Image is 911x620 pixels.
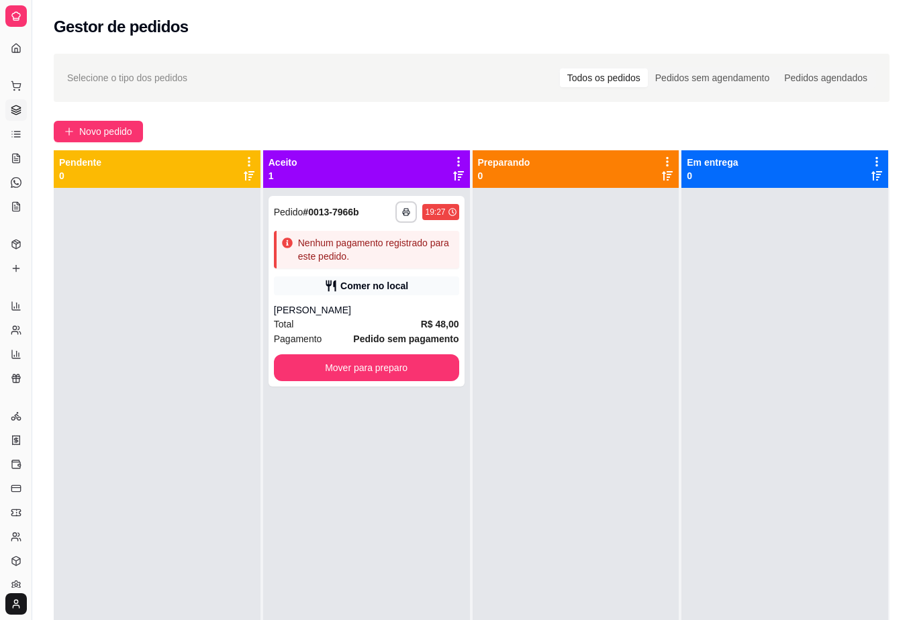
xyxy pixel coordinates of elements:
[59,169,101,183] p: 0
[269,169,297,183] p: 1
[54,121,143,142] button: Novo pedido
[54,16,189,38] h2: Gestor de pedidos
[67,70,187,85] span: Selecione o tipo dos pedidos
[64,127,74,136] span: plus
[274,317,294,331] span: Total
[687,156,738,169] p: Em entrega
[303,207,358,217] strong: # 0013-7966b
[340,279,408,293] div: Comer no local
[274,303,459,317] div: [PERSON_NAME]
[478,156,530,169] p: Preparando
[353,333,459,344] strong: Pedido sem pagamento
[274,354,459,381] button: Mover para preparo
[274,331,322,346] span: Pagamento
[269,156,297,169] p: Aceito
[274,207,303,217] span: Pedido
[560,68,648,87] div: Todos os pedidos
[298,236,454,263] div: Nenhum pagamento registrado para este pedido.
[687,169,738,183] p: 0
[478,169,530,183] p: 0
[59,156,101,169] p: Pendente
[777,68,875,87] div: Pedidos agendados
[79,124,132,139] span: Novo pedido
[425,207,445,217] div: 19:27
[648,68,777,87] div: Pedidos sem agendamento
[421,319,459,329] strong: R$ 48,00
